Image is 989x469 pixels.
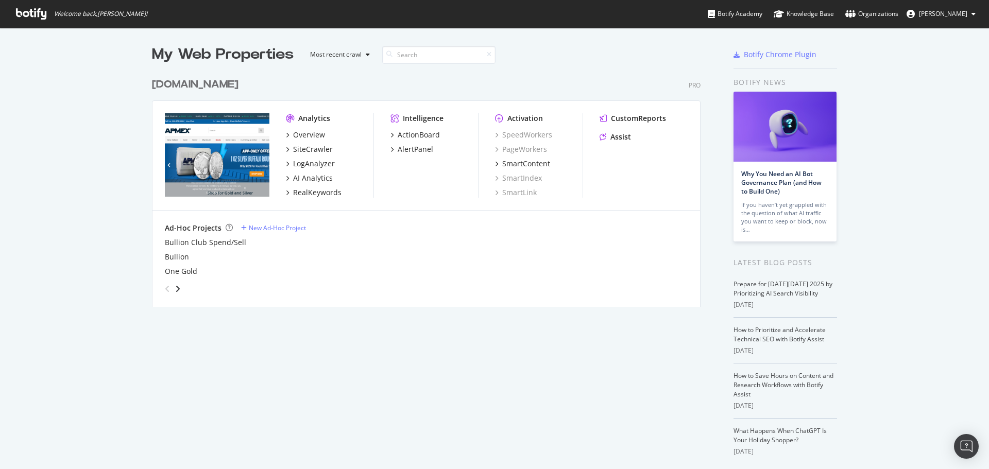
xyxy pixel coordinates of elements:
[734,447,837,456] div: [DATE]
[611,113,666,124] div: CustomReports
[241,223,306,232] a: New Ad-Hoc Project
[293,144,333,154] div: SiteCrawler
[954,434,979,459] div: Open Intercom Messenger
[774,9,834,19] div: Knowledge Base
[286,173,333,183] a: AI Analytics
[495,130,552,140] a: SpeedWorkers
[845,9,898,19] div: Organizations
[293,187,342,198] div: RealKeywords
[249,223,306,232] div: New Ad-Hoc Project
[507,113,543,124] div: Activation
[286,159,335,169] a: LogAnalyzer
[744,49,816,60] div: Botify Chrome Plugin
[302,46,374,63] button: Most recent crawl
[495,173,542,183] a: SmartIndex
[689,81,701,90] div: Pro
[741,169,822,196] a: Why You Need an AI Bot Governance Plan (and How to Build One)
[734,77,837,88] div: Botify news
[734,401,837,410] div: [DATE]
[293,130,325,140] div: Overview
[54,10,147,18] span: Welcome back, [PERSON_NAME] !
[165,266,197,276] a: One Gold
[382,46,496,64] input: Search
[600,113,666,124] a: CustomReports
[174,284,181,294] div: angle-right
[734,346,837,355] div: [DATE]
[390,144,433,154] a: AlertPanel
[502,159,550,169] div: SmartContent
[708,9,762,19] div: Botify Academy
[286,187,342,198] a: RealKeywords
[495,159,550,169] a: SmartContent
[298,113,330,124] div: Analytics
[310,51,362,58] div: Most recent crawl
[734,92,837,162] img: Why You Need an AI Bot Governance Plan (and How to Build One)
[152,77,243,92] a: [DOMAIN_NAME]
[152,65,709,307] div: grid
[161,281,174,297] div: angle-left
[734,280,832,298] a: Prepare for [DATE][DATE] 2025 by Prioritizing AI Search Visibility
[293,159,335,169] div: LogAnalyzer
[919,9,967,18] span: Brett Elliott
[152,44,294,65] div: My Web Properties
[734,49,816,60] a: Botify Chrome Plugin
[610,132,631,142] div: Assist
[165,223,221,233] div: Ad-Hoc Projects
[398,130,440,140] div: ActionBoard
[152,77,238,92] div: [DOMAIN_NAME]
[165,237,246,248] a: Bullion Club Spend/Sell
[734,325,826,343] a: How to Prioritize and Accelerate Technical SEO with Botify Assist
[165,252,189,262] a: Bullion
[734,300,837,309] div: [DATE]
[495,187,537,198] a: SmartLink
[403,113,444,124] div: Intelligence
[286,130,325,140] a: Overview
[734,371,833,398] a: How to Save Hours on Content and Research Workflows with Botify Assist
[293,173,333,183] div: AI Analytics
[286,144,333,154] a: SiteCrawler
[741,201,829,234] div: If you haven’t yet grappled with the question of what AI traffic you want to keep or block, now is…
[734,257,837,268] div: Latest Blog Posts
[734,426,827,444] a: What Happens When ChatGPT Is Your Holiday Shopper?
[165,113,269,197] img: APMEX.com
[898,6,984,22] button: [PERSON_NAME]
[600,132,631,142] a: Assist
[495,144,547,154] a: PageWorkers
[390,130,440,140] a: ActionBoard
[398,144,433,154] div: AlertPanel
